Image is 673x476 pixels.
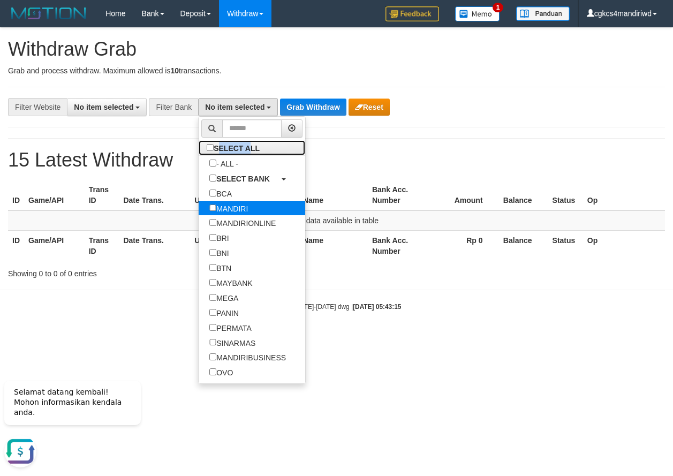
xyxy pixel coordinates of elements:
[209,339,216,346] input: SINARMAS
[209,234,216,241] input: BRI
[548,180,583,210] th: Status
[8,210,665,231] td: No data available in table
[583,230,665,261] th: Op
[209,279,216,286] input: MAYBANK
[583,180,665,210] th: Op
[199,230,239,245] label: BRI
[209,309,216,316] input: PANIN
[8,149,665,171] h1: 15 Latest Withdraw
[149,98,198,116] div: Filter Bank
[24,180,85,210] th: Game/API
[14,17,122,46] span: Selamat datang kembali! Mohon informasikan kendala anda.
[199,156,249,171] label: - ALL -
[199,245,239,260] label: BNI
[199,365,244,380] label: OVO
[205,103,264,111] span: No item selected
[516,6,570,21] img: panduan.png
[209,294,216,301] input: MEGA
[427,180,498,210] th: Amount
[4,64,36,96] button: Open LiveChat chat widget
[209,190,216,197] input: BCA
[74,103,133,111] span: No item selected
[207,144,214,151] input: SELECT ALL
[8,65,665,76] p: Grab and process withdraw. Maximum allowed is transactions.
[199,171,305,186] a: SELECT BANK
[190,230,261,261] th: User ID
[353,303,401,311] strong: [DATE] 05:43:15
[119,230,190,261] th: Date Trans.
[261,230,368,261] th: Bank Acc. Name
[199,275,263,290] label: MAYBANK
[8,180,24,210] th: ID
[209,353,216,360] input: MANDIRIBUSINESS
[199,335,266,350] label: SINARMAS
[198,98,278,116] button: No item selected
[199,305,249,320] label: PANIN
[493,3,504,12] span: 1
[199,201,259,216] label: MANDIRI
[209,368,216,375] input: OVO
[8,98,67,116] div: Filter Website
[209,160,216,167] input: - ALL -
[199,380,253,395] label: GOPAY
[199,350,297,365] label: MANDIRIBUSINESS
[209,249,216,256] input: BNI
[209,205,216,211] input: MANDIRI
[8,5,89,21] img: MOTION_logo.png
[85,180,119,210] th: Trans ID
[199,186,243,201] label: BCA
[216,175,270,183] b: SELECT BANK
[85,230,119,261] th: Trans ID
[548,230,583,261] th: Status
[272,303,402,311] small: code © [DATE]-[DATE] dwg |
[385,6,439,21] img: Feedback.jpg
[349,99,390,116] button: Reset
[199,215,286,230] label: MANDIRIONLINE
[119,180,190,210] th: Date Trans.
[199,260,242,275] label: BTN
[209,219,216,226] input: MANDIRIONLINE
[368,180,427,210] th: Bank Acc. Number
[209,175,216,182] input: SELECT BANK
[499,180,548,210] th: Balance
[199,290,249,305] label: MEGA
[261,180,368,210] th: Bank Acc. Name
[199,140,270,155] label: SELECT ALL
[8,39,665,60] h1: Withdraw Grab
[190,180,261,210] th: User ID
[67,98,147,116] button: No item selected
[199,320,262,335] label: PERMATA
[280,99,346,116] button: Grab Withdraw
[368,230,427,261] th: Bank Acc. Number
[8,230,24,261] th: ID
[8,264,273,279] div: Showing 0 to 0 of 0 entries
[427,230,498,261] th: Rp 0
[455,6,500,21] img: Button%20Memo.svg
[24,230,85,261] th: Game/API
[209,324,216,331] input: PERMATA
[209,264,216,271] input: BTN
[170,66,179,75] strong: 10
[499,230,548,261] th: Balance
